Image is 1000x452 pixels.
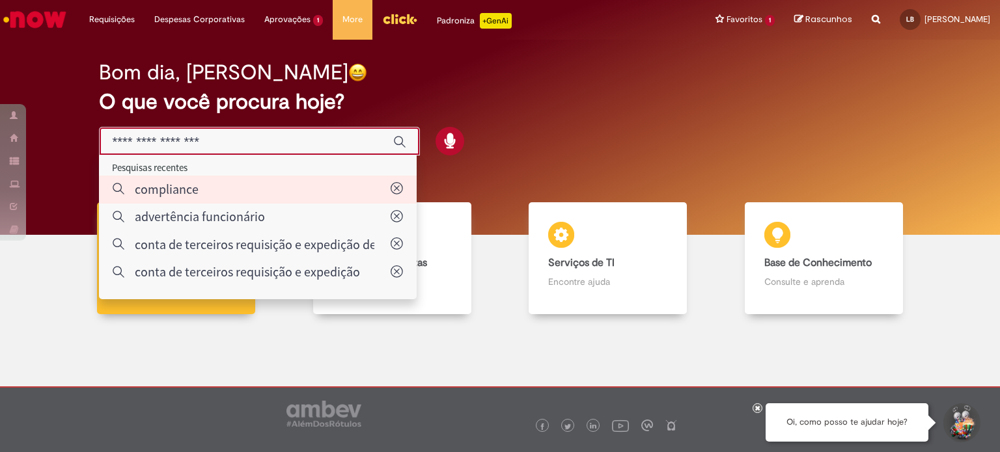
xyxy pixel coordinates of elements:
[89,13,135,26] span: Requisições
[794,14,852,26] a: Rascunhos
[313,15,323,26] span: 1
[766,403,928,442] div: Oi, como posso te ajudar hoje?
[924,14,990,25] span: [PERSON_NAME]
[612,417,629,434] img: logo_footer_youtube.png
[68,202,285,315] a: Tirar dúvidas Tirar dúvidas com Lupi Assist e Gen Ai
[941,403,980,442] button: Iniciar Conversa de Suporte
[154,13,245,26] span: Despesas Corporativas
[764,256,872,269] b: Base de Conhecimento
[906,15,914,23] span: LB
[564,423,571,430] img: logo_footer_twitter.png
[665,419,677,431] img: logo_footer_naosei.png
[99,61,348,84] h2: Bom dia, [PERSON_NAME]
[716,202,932,315] a: Base de Conhecimento Consulte e aprenda
[590,423,596,431] img: logo_footer_linkedin.png
[99,90,902,113] h2: O que você procura hoje?
[342,13,363,26] span: More
[264,13,311,26] span: Aprovações
[548,256,615,269] b: Serviços de TI
[480,13,512,29] p: +GenAi
[333,256,427,269] b: Catálogo de Ofertas
[437,13,512,29] div: Padroniza
[764,275,883,288] p: Consulte e aprenda
[500,202,716,315] a: Serviços de TI Encontre ajuda
[548,275,667,288] p: Encontre ajuda
[286,401,361,427] img: logo_footer_ambev_rotulo_gray.png
[765,15,775,26] span: 1
[1,7,68,33] img: ServiceNow
[348,63,367,82] img: happy-face.png
[641,419,653,431] img: logo_footer_workplace.png
[805,13,852,25] span: Rascunhos
[727,13,762,26] span: Favoritos
[539,423,546,430] img: logo_footer_facebook.png
[382,9,417,29] img: click_logo_yellow_360x200.png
